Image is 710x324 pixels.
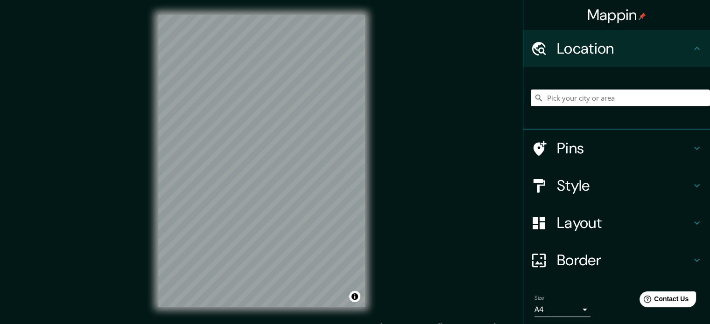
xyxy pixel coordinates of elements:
[557,39,691,58] h4: Location
[523,167,710,204] div: Style
[557,139,691,158] h4: Pins
[627,288,700,314] iframe: Help widget launcher
[557,214,691,232] h4: Layout
[523,204,710,241] div: Layout
[639,13,646,20] img: pin-icon.png
[523,241,710,279] div: Border
[587,6,647,24] h4: Mappin
[158,15,365,307] canvas: Map
[523,30,710,67] div: Location
[523,130,710,167] div: Pins
[349,291,360,302] button: Toggle attribution
[557,251,691,269] h4: Border
[531,90,710,106] input: Pick your city or area
[557,176,691,195] h4: Style
[534,302,590,317] div: A4
[534,294,544,302] label: Size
